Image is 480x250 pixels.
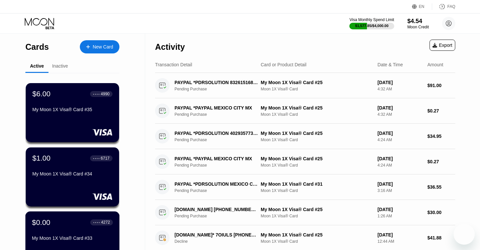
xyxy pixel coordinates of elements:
div: New Card [80,40,119,53]
div: Pending Purchase [175,87,265,91]
div: Pending Purchase [175,138,265,142]
div: [DATE] [377,80,422,85]
div: $4.54Moon Credit [407,18,429,29]
div: My Moon 1X Visa® Card #25 [261,232,372,237]
div: [DATE] [377,207,422,212]
div: PAYPAL *PAYPAL MEXICO CITY MX [175,156,259,161]
div: My Moon 1X Visa® Card #25 [261,131,372,136]
div: Date & Time [377,62,403,67]
div: My Moon 1X Visa® Card #35 [32,107,112,112]
div: PAYPAL *PDRSOLUTION MEXICO CITY MXPending PurchaseMy Moon 1X Visa® Card #31Moon 1X Visa® Card[DAT... [155,174,455,200]
div: New Card [93,44,113,50]
div: Moon 1X Visa® Card [261,163,372,168]
div: Pending Purchase [175,188,265,193]
div: $1.00● ● ● ●6717My Moon 1X Visa® Card #34 [26,147,119,206]
div: Moon 1X Visa® Card [261,112,372,117]
div: My Moon 1X Visa® Card #31 [261,181,372,187]
div: My Moon 1X Visa® Card #33 [32,235,113,241]
div: PAYPAL *PAYPAL MEXICO CITY MXPending PurchaseMy Moon 1X Visa® Card #25Moon 1X Visa® Card[DATE]4:3... [155,98,455,124]
div: $91.00 [428,83,456,88]
div: [DATE] [377,181,422,187]
div: 3:16 AM [377,188,422,193]
div: $4.54 [407,18,429,25]
div: Active [30,63,44,69]
div: 12:44 AM [377,239,422,244]
div: EN [412,3,432,10]
div: ● ● ● ● [93,157,100,159]
div: PAYPAL *PDRSOLUTION 4029357733 US [175,131,259,136]
div: $0.27 [428,159,456,164]
div: Moon Credit [407,25,429,29]
div: 4:32 AM [377,112,422,117]
div: PAYPAL *PAYPAL MEXICO CITY MX [175,105,259,110]
div: Export [430,40,455,51]
div: PAYPAL *PAYPAL MEXICO CITY MXPending PurchaseMy Moon 1X Visa® Card #25Moon 1X Visa® Card[DATE]4:2... [155,149,455,174]
div: Inactive [52,63,68,69]
div: 4:32 AM [377,87,422,91]
div: Pending Purchase [175,112,265,117]
div: Moon 1X Visa® Card [261,87,372,91]
div: $0.27 [428,108,456,113]
div: $1,577.85 / $4,000.00 [355,24,389,28]
div: 1:26 AM [377,214,422,218]
div: Card or Product Detail [261,62,306,67]
div: $0.00 [32,218,50,227]
div: Activity [155,42,185,52]
div: [DATE] [377,105,422,110]
div: Moon 1X Visa® Card [261,138,372,142]
div: 4:24 AM [377,138,422,142]
div: My Moon 1X Visa® Card #25 [261,80,372,85]
div: My Moon 1X Visa® Card #25 [261,105,372,110]
div: FAQ [432,3,455,10]
div: Transaction Detail [155,62,192,67]
div: $34.95 [428,134,456,139]
div: $41.88 [428,235,456,240]
iframe: Button to launch messaging window, 1 unread message [454,224,475,245]
div: $6.00● ● ● ●4990My Moon 1X Visa® Card #35 [26,83,119,142]
div: $30.00 [428,210,456,215]
div: PAYPAL *PDRSOLUTION MEXICO CITY MX [175,181,259,187]
div: $6.00 [32,90,50,98]
div: [DOMAIN_NAME] [PHONE_NUMBER] US [175,207,259,212]
div: Moon 1X Visa® Card [261,239,372,244]
div: PAYPAL *PDRSOLUTION 8326151680 USPending PurchaseMy Moon 1X Visa® Card #25Moon 1X Visa® Card[DATE... [155,73,455,98]
div: PAYPAL *PDRSOLUTION 8326151680 US [175,80,259,85]
div: Export [432,43,452,48]
div: Amount [428,62,443,67]
div: Visa Monthly Spend Limit$1,577.85/$4,000.00 [349,17,394,29]
div: Moon 1X Visa® Card [261,214,372,218]
div: [DOMAIN_NAME]* 7OIULS [PHONE_NUMBER] US [175,232,259,237]
div: FAQ [447,4,455,9]
div: [DATE] [377,131,422,136]
div: My Moon 1X Visa® Card #25 [261,207,372,212]
div: PAYPAL *PDRSOLUTION 4029357733 USPending PurchaseMy Moon 1X Visa® Card #25Moon 1X Visa® Card[DATE... [155,124,455,149]
div: EN [419,4,425,9]
div: ● ● ● ● [93,221,100,223]
div: 6717 [101,156,110,161]
div: My Moon 1X Visa® Card #25 [261,156,372,161]
div: [DOMAIN_NAME] [PHONE_NUMBER] USPending PurchaseMy Moon 1X Visa® Card #25Moon 1X Visa® Card[DATE]1... [155,200,455,225]
div: Moon 1X Visa® Card [261,188,372,193]
iframe: Number of unread messages [463,222,476,229]
div: Decline [175,239,265,244]
div: 4:24 AM [377,163,422,168]
div: Cards [25,42,49,52]
div: Pending Purchase [175,163,265,168]
div: $1.00 [32,154,50,163]
div: My Moon 1X Visa® Card #34 [32,171,112,176]
div: $36.55 [428,184,456,190]
div: Pending Purchase [175,214,265,218]
div: 4990 [101,92,110,96]
div: 4272 [101,220,110,225]
div: ● ● ● ● [93,93,100,95]
div: [DATE] [377,156,422,161]
div: [DATE] [377,232,422,237]
div: Visa Monthly Spend Limit [349,17,394,22]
